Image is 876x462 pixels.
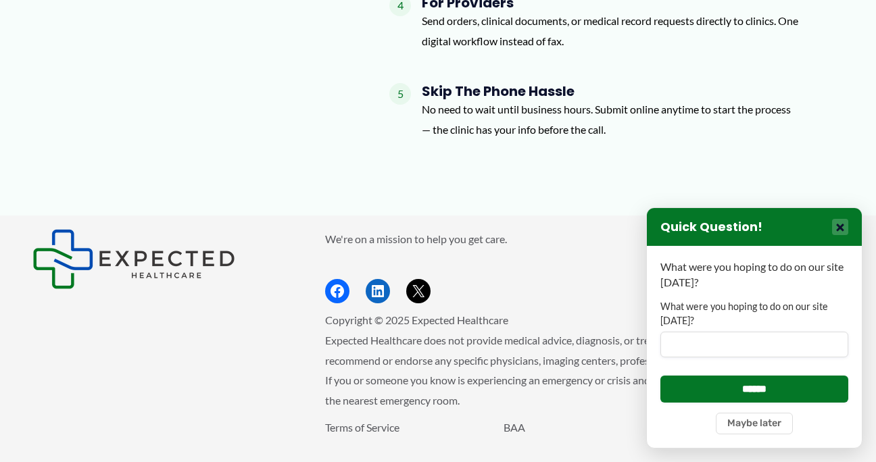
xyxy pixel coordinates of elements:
button: Maybe later [716,413,793,434]
label: What were you hoping to do on our site [DATE]? [660,300,848,328]
button: Close [832,219,848,235]
span: Copyright © 2025 Expected Healthcare [325,313,508,326]
span: 5 [389,83,411,105]
a: Terms of Service [325,421,399,434]
img: Expected Healthcare Logo - side, dark font, small [32,229,235,289]
p: Send orders, clinical documents, or medical record requests directly to clinics. One digital work... [422,11,800,51]
span: Expected Healthcare does not provide medical advice, diagnosis, or treatment. Expected Healthcare... [325,334,840,407]
aside: Footer Widget 2 [325,229,844,304]
p: We're on a mission to help you get care. [325,229,844,249]
p: What were you hoping to do on our site [DATE]? [660,259,848,290]
a: BAA [504,421,525,434]
p: No need to wait until business hours. Submit online anytime to start the process — the clinic has... [422,99,800,139]
h4: Skip the Phone Hassle [422,83,800,99]
aside: Footer Widget 1 [32,229,291,289]
h3: Quick Question! [660,220,762,235]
